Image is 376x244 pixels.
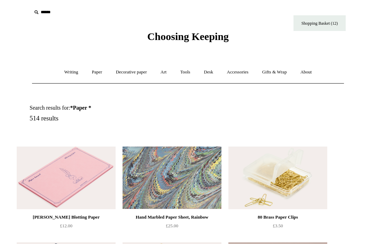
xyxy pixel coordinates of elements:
a: [PERSON_NAME] Blotting Paper £12.00 [17,213,116,242]
a: Choosing Keeping [147,36,229,41]
span: £12.00 [60,223,72,228]
a: About [294,63,318,81]
a: Paper [86,63,109,81]
img: Herbin Blotting Paper [17,147,116,209]
span: £25.00 [166,223,178,228]
a: 80 Brass Paper Clips 80 Brass Paper Clips [228,147,327,209]
a: 80 Brass Paper Clips £3.50 [228,213,327,242]
a: Tools [174,63,197,81]
a: Gifts & Wrap [256,63,293,81]
a: Hand Marbled Paper Sheet, Rainbow Hand Marbled Paper Sheet, Rainbow [123,147,221,209]
img: 80 Brass Paper Clips [228,147,327,209]
a: Decorative paper [110,63,153,81]
div: Hand Marbled Paper Sheet, Rainbow [124,213,220,221]
a: Art [154,63,173,81]
a: Shopping Basket (12) [293,15,346,31]
a: Hand Marbled Paper Sheet, Rainbow £25.00 [123,213,221,242]
h1: Search results for: [30,104,196,111]
a: Writing [58,63,85,81]
div: 80 Brass Paper Clips [230,213,326,221]
span: Choosing Keeping [147,31,229,42]
a: Herbin Blotting Paper Herbin Blotting Paper [17,147,116,209]
img: Hand Marbled Paper Sheet, Rainbow [123,147,221,209]
h5: 514 results [30,115,196,123]
a: Desk [198,63,220,81]
a: Accessories [221,63,255,81]
div: [PERSON_NAME] Blotting Paper [18,213,114,221]
span: £3.50 [273,223,283,228]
